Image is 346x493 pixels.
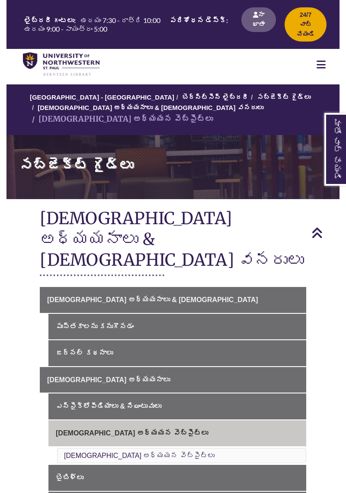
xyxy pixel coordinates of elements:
[24,16,76,24] font: లైబ్రరీ గంటలు:
[285,30,327,38] a: 24/7 చాట్ చేయండి
[23,52,99,77] img: UNWSP లైబ్రరీ లోగో
[241,20,276,28] a: నా ఖాతా
[24,25,107,33] font: ఉదయం 9:00 - సాయంత్రం 5:00
[21,14,231,35] a: ఈరోజు గంటలు
[285,7,327,42] button: 24/7 చాట్ చేయండి
[48,314,306,340] a: పుస్తకాలను కనుగొనడం
[332,118,341,180] font: మాతో చాట్ చేయండి
[48,393,306,419] a: ఎన్సైక్లోపీడియాలు & నిఘంటువులు
[40,287,306,313] a: [DEMOGRAPHIC_DATA] అధ్యయనాలు & [DEMOGRAPHIC_DATA]
[48,465,306,491] a: బైబిళ్లు
[38,114,213,124] font: [DEMOGRAPHIC_DATA] అధ్యయన వెబ్‌సైట్‌లు
[21,14,231,34] table: ఈరోజు గంటలు
[19,157,133,174] font: సబ్జెక్ట్ గైడ్‌లు
[6,135,340,199] a: సబ్జెక్ట్ గైడ్‌లు
[297,11,315,38] font: 24/7 చాట్ చేయండి
[257,93,311,101] a: సబ్జెక్ట్ గైడ్‌లు
[47,296,258,303] font: [DEMOGRAPHIC_DATA] అధ్యయనాలు & [DEMOGRAPHIC_DATA]
[64,452,215,459] a: [DEMOGRAPHIC_DATA] అధ్యయన వెబ్‌సైట్‌లు
[40,208,304,270] font: [DEMOGRAPHIC_DATA] అధ్యయనాలు & [DEMOGRAPHIC_DATA] వనరులు
[170,16,228,24] font: పరిశోధన డెస్క్:
[253,11,265,28] font: నా ఖాతా
[47,376,170,383] font: [DEMOGRAPHIC_DATA] అధ్యయనాలు
[38,104,263,111] a: [DEMOGRAPHIC_DATA] అధ్యయనాలు & [DEMOGRAPHIC_DATA] వనరులు
[56,323,134,330] font: పుస్తకాలను కనుగొనడం
[56,349,113,357] font: జర్నల్ కథనాలు
[56,474,83,481] font: బైబిళ్లు
[80,16,160,24] font: ఉదయం 7:30 - రాత్రి 10:00
[56,403,161,410] font: ఎన్సైక్లోపీడియాలు & నిఘంటువులు
[30,93,174,101] a: [GEOGRAPHIC_DATA] - [GEOGRAPHIC_DATA]
[56,429,208,437] font: [DEMOGRAPHIC_DATA] అధ్యయన వెబ్‌సైట్‌లు
[311,227,344,238] a: పైకి తిరిగి వెళ్ళు
[48,340,306,366] a: జర్నల్ కథనాలు
[241,7,276,32] button: నా ఖాతా
[40,367,306,393] a: [DEMOGRAPHIC_DATA] అధ్యయనాలు
[48,420,306,446] a: [DEMOGRAPHIC_DATA] అధ్యయన వెబ్‌సైట్‌లు
[182,93,249,101] a: బెర్న్ట్సెన్ లైబ్రరీ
